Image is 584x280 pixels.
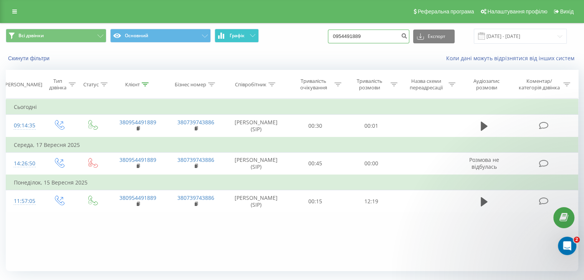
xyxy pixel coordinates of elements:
td: [PERSON_NAME] (SIP) [225,152,288,175]
div: 14:26:50 [14,156,34,171]
td: 00:01 [343,115,399,137]
div: Статус [83,81,99,88]
input: Пошук за номером [328,30,409,43]
td: 00:30 [288,115,343,137]
div: Тип дзвінка [48,78,66,91]
td: [PERSON_NAME] (SIP) [225,115,288,137]
a: Коли дані можуть відрізнятися вiд інших систем [446,54,578,62]
span: 2 [574,237,580,243]
td: 00:15 [288,190,343,212]
td: 00:00 [343,152,399,175]
span: Вихід [560,8,574,15]
div: Тривалість розмови [350,78,389,91]
td: Сьогодні [6,99,578,115]
div: [PERSON_NAME] [3,81,42,88]
td: [PERSON_NAME] (SIP) [225,190,288,212]
div: Коментар/категорія дзвінка [516,78,561,91]
button: Графік [215,29,259,43]
div: 11:57:05 [14,194,34,209]
button: Всі дзвінки [6,29,106,43]
div: Бізнес номер [175,81,206,88]
span: Розмова не відбулась [469,156,499,170]
div: Тривалість очікування [294,78,333,91]
span: Реферальна програма [418,8,474,15]
td: Середа, 17 Вересня 2025 [6,137,578,153]
a: 380954491889 [119,119,156,126]
a: 380739743886 [177,119,214,126]
a: 380739743886 [177,194,214,201]
button: Експорт [413,30,455,43]
div: Назва схеми переадресації [406,78,447,91]
div: Аудіозапис розмови [464,78,509,91]
a: 380954491889 [119,194,156,201]
td: Понеділок, 15 Вересня 2025 [6,175,578,190]
button: Основний [110,29,211,43]
div: Клієнт [125,81,140,88]
a: 380739743886 [177,156,214,163]
span: Налаштування профілю [487,8,547,15]
button: Скинути фільтри [6,55,53,62]
a: 380954491889 [119,156,156,163]
span: Графік [230,33,245,38]
div: 09:14:35 [14,118,34,133]
div: Співробітник [235,81,266,88]
td: 12:19 [343,190,399,212]
td: 00:45 [288,152,343,175]
span: Всі дзвінки [18,33,44,39]
iframe: Intercom live chat [558,237,576,255]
